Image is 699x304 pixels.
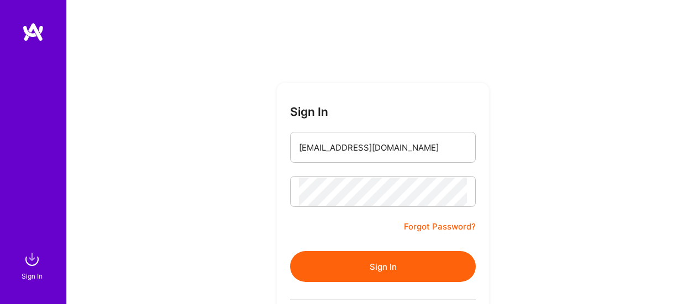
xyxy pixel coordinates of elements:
[22,22,44,42] img: logo
[290,105,328,119] h3: Sign In
[290,251,476,282] button: Sign In
[404,220,476,233] a: Forgot Password?
[23,248,43,282] a: sign inSign In
[22,270,43,282] div: Sign In
[21,248,43,270] img: sign in
[299,134,467,162] input: Email...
